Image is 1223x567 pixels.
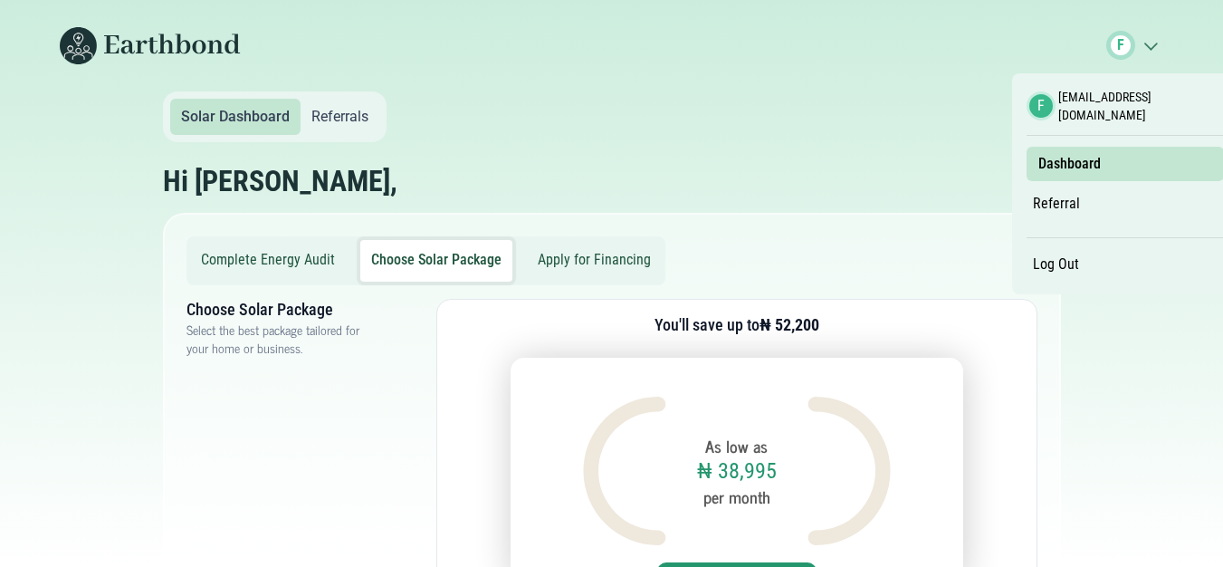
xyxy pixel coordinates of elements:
[170,99,301,135] a: Solar Dashboard
[1027,188,1086,219] a: Referral
[697,458,777,485] h1: ₦ 38,995
[527,240,662,282] button: Apply for Financing
[1027,249,1085,280] a: Log Out
[1037,95,1045,117] span: F
[301,99,379,135] a: Referrals
[1032,149,1107,179] a: Dashboard
[60,27,241,64] img: Earthbond's long logo for desktop view
[360,240,512,282] button: Choose Solar Package
[760,315,819,334] b: ₦ 52,200
[1117,34,1124,56] span: F
[163,164,397,198] h2: Hi [PERSON_NAME],
[807,397,891,545] img: Design asset
[703,485,770,509] small: per month
[705,434,768,458] small: As low as
[190,240,346,282] button: Complete Energy Audit
[583,397,666,545] img: Design asset
[186,321,378,357] p: Select the best package tailored for your home or business.
[186,299,378,321] h3: Choose Solar Package
[654,314,819,336] h3: You'll save up to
